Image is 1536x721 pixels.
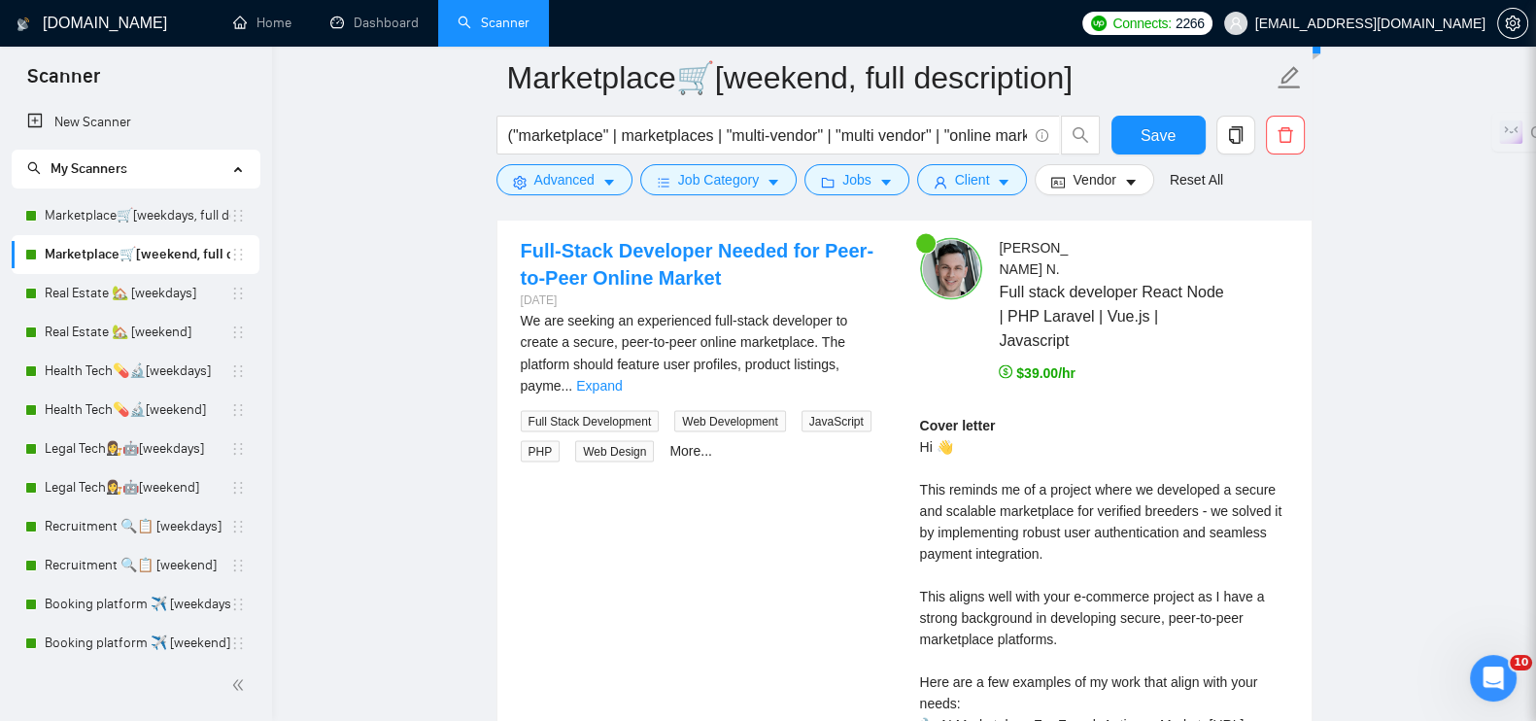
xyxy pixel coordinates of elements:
[1036,129,1048,142] span: info-circle
[230,363,246,379] span: holder
[27,103,244,142] a: New Scanner
[230,441,246,457] span: holder
[1277,65,1302,90] span: edit
[999,364,1075,380] span: $39.00/hr
[27,161,41,175] span: search
[1062,126,1099,144] span: search
[230,325,246,340] span: holder
[51,160,127,177] span: My Scanners
[230,558,246,573] span: holder
[821,175,835,189] span: folder
[1124,175,1138,189] span: caret-down
[802,410,871,431] span: JavaScript
[12,546,259,585] li: Recruitment 🔍📋 [weekend]
[1073,169,1115,190] span: Vendor
[521,313,848,393] span: We are seeking an experienced full-stack developer to create a secure, peer-to-peer online market...
[230,247,246,262] span: holder
[576,377,622,393] a: Expand
[767,175,780,189] span: caret-down
[1061,116,1100,154] button: search
[1051,175,1065,189] span: idcard
[1267,126,1304,144] span: delete
[1091,16,1107,31] img: upwork-logo.png
[999,364,1012,378] span: dollar
[12,235,259,274] li: Marketplace🛒[weekend, full description]
[521,292,889,310] div: [DATE]
[27,160,127,177] span: My Scanners
[45,585,230,624] a: Booking platform ✈️ [weekdays]
[45,235,230,274] a: Marketplace🛒[weekend, full description]
[12,585,259,624] li: Booking platform ✈️ [weekdays]
[602,175,616,189] span: caret-down
[917,164,1028,195] button: userClientcaret-down
[12,468,259,507] li: Legal Tech👩‍⚖️🤖[weekend]
[1170,169,1223,190] a: Reset All
[1470,655,1517,702] iframe: Intercom live chat
[12,313,259,352] li: Real Estate 🏡 [weekend]
[45,546,230,585] a: Recruitment 🔍📋 [weekend]
[45,352,230,391] a: Health Tech💊🔬[weekdays]
[12,624,259,663] li: Booking platform ✈️ [weekend]
[230,597,246,612] span: holder
[804,164,909,195] button: folderJobscaret-down
[842,169,871,190] span: Jobs
[507,53,1273,102] input: Scanner name...
[45,391,230,429] a: Health Tech💊🔬[weekend]
[1284,35,1312,51] span: New
[1497,8,1528,39] button: setting
[513,175,527,189] span: setting
[12,391,259,429] li: Health Tech💊🔬[weekend]
[231,675,251,695] span: double-left
[955,169,990,190] span: Client
[1229,17,1243,30] span: user
[1035,164,1153,195] button: idcardVendorcaret-down
[230,519,246,534] span: holder
[330,15,419,31] a: dashboardDashboard
[674,410,786,431] span: Web Development
[230,635,246,651] span: holder
[230,286,246,301] span: holder
[999,280,1230,353] span: Full stack developer React Node | PHP Laravel | Vue.js | Javascript
[1266,116,1305,154] button: delete
[496,164,632,195] button: settingAdvancedcaret-down
[230,480,246,496] span: holder
[12,103,259,142] li: New Scanner
[1498,16,1527,31] span: setting
[521,310,889,395] div: We are seeking an experienced full-stack developer to create a secure, peer-to-peer online market...
[920,237,982,299] img: c1Tebym3BND9d52IcgAhOjDIggZNrr93DrArCnDDhQCo9DNa2fMdUdlKkX3cX7l7jn
[678,169,759,190] span: Job Category
[934,175,947,189] span: user
[45,429,230,468] a: Legal Tech👩‍⚖️🤖[weekdays]
[45,468,230,507] a: Legal Tech👩‍⚖️🤖[weekend]
[669,442,712,458] a: More...
[521,440,561,462] span: PHP
[534,169,595,190] span: Advanced
[233,15,291,31] a: homeHome
[12,62,116,103] span: Scanner
[45,507,230,546] a: Recruitment 🔍📋 [weekdays]
[12,429,259,468] li: Legal Tech👩‍⚖️🤖[weekdays]
[508,123,1027,148] input: Search Freelance Jobs...
[1111,116,1206,154] button: Save
[12,507,259,546] li: Recruitment 🔍📋 [weekdays]
[1510,655,1532,670] span: 10
[12,196,259,235] li: Marketplace🛒[weekdays, full description]
[17,9,30,40] img: logo
[1141,123,1176,148] span: Save
[230,402,246,418] span: holder
[45,274,230,313] a: Real Estate 🏡 [weekdays]
[562,377,573,393] span: ...
[12,274,259,313] li: Real Estate 🏡 [weekdays]
[1176,13,1205,34] span: 2266
[1497,16,1528,31] a: setting
[458,15,529,31] a: searchScanner
[1112,13,1171,34] span: Connects:
[640,164,797,195] button: barsJob Categorycaret-down
[997,175,1010,189] span: caret-down
[1217,126,1254,144] span: copy
[45,196,230,235] a: Marketplace🛒[weekdays, full description]
[45,313,230,352] a: Real Estate 🏡 [weekend]
[1216,116,1255,154] button: copy
[45,624,230,663] a: Booking platform ✈️ [weekend]
[12,352,259,391] li: Health Tech💊🔬[weekdays]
